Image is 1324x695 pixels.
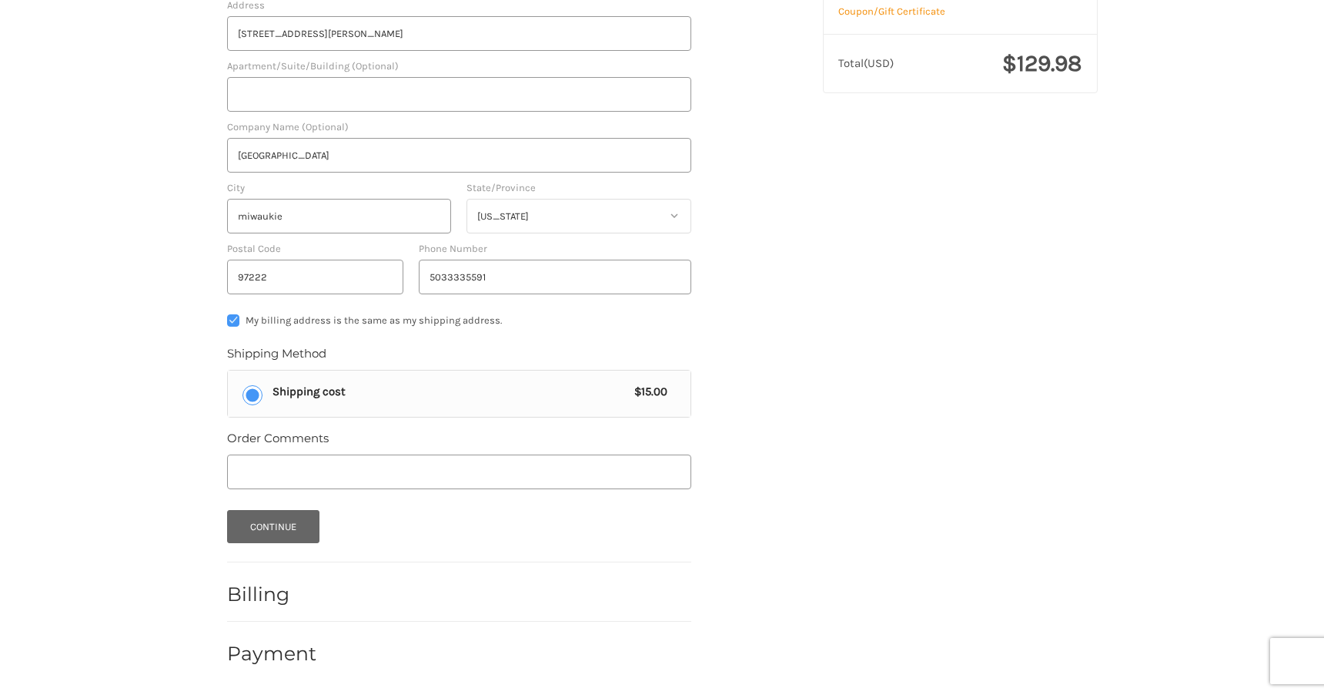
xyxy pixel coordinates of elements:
[419,241,691,257] label: Phone Number
[227,510,320,543] button: Continue
[227,430,329,455] legend: Order Comments
[466,180,691,196] label: State/Province
[227,59,691,74] label: Apartment/Suite/Building
[272,383,627,401] span: Shipping cost
[838,5,945,17] a: Coupon/Gift Certificate
[1002,49,1082,77] span: $129.98
[227,119,691,135] label: Company Name
[627,383,668,401] span: $15.00
[838,56,894,70] span: Total (USD)
[227,642,317,666] h2: Payment
[227,583,317,606] h2: Billing
[227,241,404,257] label: Postal Code
[227,345,326,370] legend: Shipping Method
[227,314,691,327] label: My billing address is the same as my shipping address.
[302,121,349,133] small: (Optional)
[352,60,399,72] small: (Optional)
[227,180,452,196] label: City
